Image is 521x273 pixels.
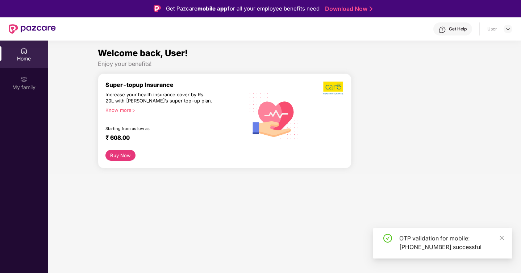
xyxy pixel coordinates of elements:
[370,5,372,13] img: Stroke
[20,47,28,54] img: svg+xml;base64,PHN2ZyBpZD0iSG9tZSIgeG1sbnM9Imh0dHA6Ly93d3cudzMub3JnLzIwMDAvc3ZnIiB3aWR0aD0iMjAiIG...
[132,109,136,113] span: right
[166,4,320,13] div: Get Pazcare for all your employee benefits need
[323,81,344,95] img: b5dec4f62d2307b9de63beb79f102df3.png
[20,76,28,83] img: svg+xml;base64,PHN2ZyB3aWR0aD0iMjAiIGhlaWdodD0iMjAiIHZpZXdCb3g9IjAgMCAyMCAyMCIgZmlsbD0ibm9uZSIgeG...
[399,234,504,251] div: OTP validation for mobile: [PHONE_NUMBER] successful
[105,126,214,131] div: Starting from as low as
[98,48,188,58] span: Welcome back, User!
[98,60,471,68] div: Enjoy your benefits!
[449,26,467,32] div: Get Help
[245,85,304,146] img: svg+xml;base64,PHN2ZyB4bWxucz0iaHR0cDovL3d3dy53My5vcmcvMjAwMC9zdmciIHhtbG5zOnhsaW5rPSJodHRwOi8vd3...
[105,92,213,104] div: Increase your health insurance cover by Rs. 20L with [PERSON_NAME]’s super top-up plan.
[9,24,56,34] img: New Pazcare Logo
[105,107,240,112] div: Know more
[439,26,446,33] img: svg+xml;base64,PHN2ZyBpZD0iSGVscC0zMngzMiIgeG1sbnM9Imh0dHA6Ly93d3cudzMub3JnLzIwMDAvc3ZnIiB3aWR0aD...
[154,5,161,12] img: Logo
[383,234,392,243] span: check-circle
[105,150,136,161] button: Buy Now
[505,26,511,32] img: svg+xml;base64,PHN2ZyBpZD0iRHJvcGRvd24tMzJ4MzIiIHhtbG5zPSJodHRwOi8vd3d3LnczLm9yZy8yMDAwL3N2ZyIgd2...
[105,134,237,143] div: ₹ 608.00
[325,5,370,13] a: Download Now
[105,81,245,88] div: Super-topup Insurance
[499,235,504,240] span: close
[487,26,497,32] div: User
[197,5,228,12] strong: mobile app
